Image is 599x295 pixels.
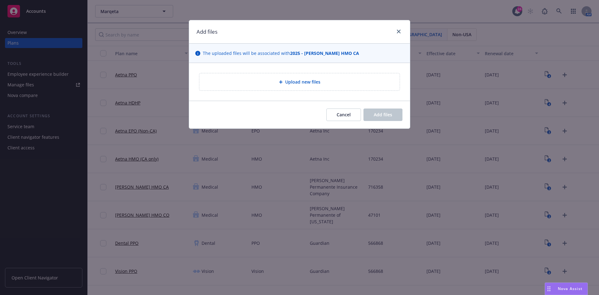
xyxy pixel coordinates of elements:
[197,28,217,36] h1: Add files
[203,50,359,56] span: The uploaded files will be associated with
[337,112,351,118] span: Cancel
[395,28,402,35] a: close
[545,283,553,295] div: Drag to move
[290,50,359,56] strong: 2025 - [PERSON_NAME] HMO CA
[199,73,400,91] div: Upload new files
[285,79,320,85] span: Upload new files
[374,112,392,118] span: Add files
[363,109,402,121] button: Add files
[558,286,582,291] span: Nova Assist
[545,283,588,295] button: Nova Assist
[326,109,361,121] button: Cancel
